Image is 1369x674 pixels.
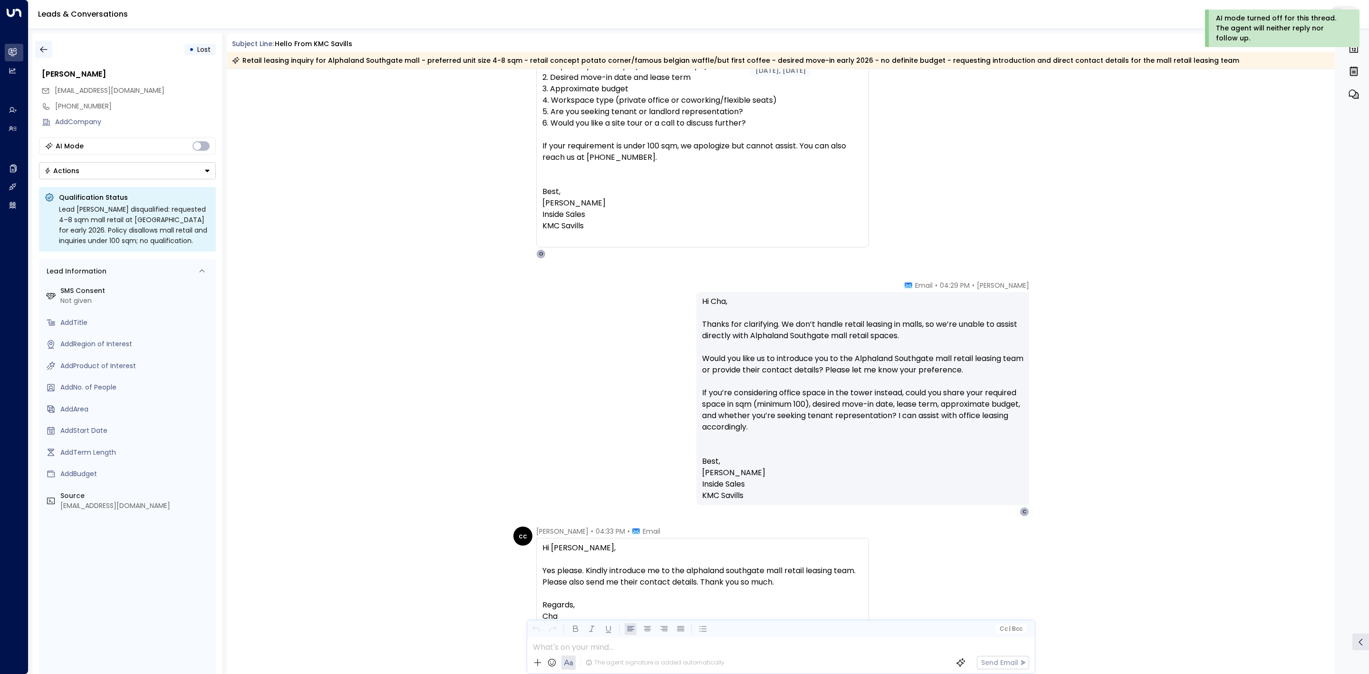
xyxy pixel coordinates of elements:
p: Qualification Status [59,193,210,202]
span: • [627,527,630,536]
span: KMC Savills [542,220,584,232]
div: AddBudget [60,469,212,479]
span: [PERSON_NAME] [536,527,588,536]
div: AddTerm Length [60,448,212,458]
button: Redo [547,623,559,635]
div: C [1020,507,1029,517]
span: Inside Sales [542,209,585,220]
span: Best, [542,186,560,197]
div: Button group with a nested menu [39,162,216,179]
div: AddCompany [55,117,216,127]
div: AddArea [60,404,212,414]
a: Leads & Conversations [38,9,128,20]
div: AddRegion of Interest [60,339,212,349]
span: Inside Sales [702,479,745,490]
div: AddNo. of People [60,382,212,392]
div: AI mode turned off for this thread. The agent will neither reply nor follow up. [1216,13,1347,43]
span: 04:29 PM [940,281,970,290]
div: [EMAIL_ADDRESS][DOMAIN_NAME] [60,501,212,511]
button: Cc|Bcc [995,625,1026,634]
span: KMC Savills [702,490,743,501]
label: Source [60,491,212,501]
span: [EMAIL_ADDRESS][DOMAIN_NAME] [55,86,164,95]
span: [PERSON_NAME] [702,467,765,479]
div: Lead Information [43,266,106,276]
div: [PHONE_NUMBER] [55,101,216,111]
span: 04:33 PM [596,527,625,536]
button: Undo [530,623,542,635]
span: • [591,527,593,536]
button: Actions [39,162,216,179]
span: charito_chan@yahoo.com [55,86,164,96]
div: [DATE], [DATE] [751,64,811,77]
div: Hello from KMC Savills [275,39,352,49]
div: Retail leasing inquiry for Alphaland Southgate mall - preferred unit size 4-8 sqm - retail concep... [232,56,1239,65]
div: Lead [PERSON_NAME] disqualified: requested 4–8 sqm mall retail at [GEOGRAPHIC_DATA] for early 202... [59,204,210,246]
div: AddTitle [60,318,212,328]
span: Cc Bcc [999,625,1022,632]
div: O [536,249,546,259]
span: Lost [197,45,211,54]
span: Subject Line: [232,39,274,49]
div: • [189,41,194,58]
div: Not given [60,296,212,306]
div: AddStart Date [60,426,212,436]
div: Actions [44,166,79,175]
div: AI Mode [56,141,84,151]
span: | [1009,625,1011,632]
div: Regards, [542,599,863,611]
div: [PERSON_NAME] [42,68,216,80]
label: SMS Consent [60,286,212,296]
span: • [935,281,937,290]
span: [PERSON_NAME] [977,281,1029,290]
p: Hi Cha, Thanks for clarifying. We don’t handle retail leasing in malls, so we’re unable to assist... [702,296,1023,444]
div: cc [513,527,532,546]
div: Yes please. Kindly introduce me to the alphaland southgate mall retail leasing team. Please also ... [542,565,863,588]
span: Email [643,527,660,536]
span: [PERSON_NAME] [542,197,606,209]
div: The agent signature is added automatically [586,658,724,667]
span: Best, [702,456,720,467]
span: • [972,281,974,290]
span: Email [915,281,933,290]
img: 78_headshot.jpg [1033,281,1052,300]
div: AddProduct of Interest [60,361,212,371]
